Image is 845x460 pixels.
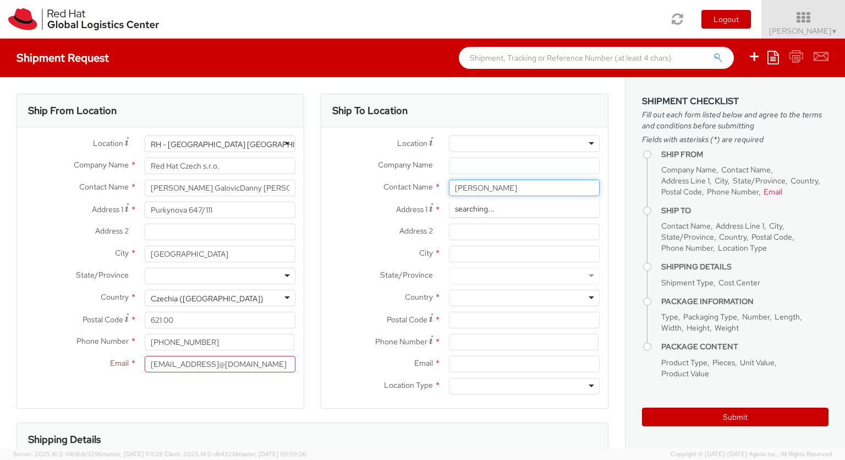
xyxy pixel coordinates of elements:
span: [PERSON_NAME] [769,26,838,36]
span: Address 1 [396,204,427,214]
span: City [419,248,433,258]
h4: Shipping Details [661,263,828,271]
span: Packaging Type [683,312,737,322]
div: searching... [449,201,599,217]
span: Address 2 [95,226,129,236]
span: Location Type [384,380,433,390]
span: Postal Code [661,187,702,197]
span: Country [101,292,129,302]
span: State/Province [76,270,129,280]
span: Email [414,358,433,368]
h3: Shipment Checklist [642,96,828,106]
span: Phone Number [661,243,713,253]
span: Height [687,323,710,333]
span: Company Name [378,160,433,170]
span: Type [661,312,678,322]
span: Product Type [661,358,707,367]
span: Postal Code [83,315,123,324]
h4: Ship From [661,150,828,159]
span: City [769,221,782,231]
span: Company Name [661,165,716,175]
h4: Package Content [661,343,828,351]
div: Czechia ([GEOGRAPHIC_DATA]) [151,293,264,304]
span: Phone Number [707,187,759,197]
span: Weight [715,323,739,333]
span: Country [791,176,818,186]
span: master, [DATE] 11:11:28 [102,450,163,458]
span: Phone Number [375,337,427,347]
span: Number [742,312,770,322]
h4: Ship To [661,207,828,215]
span: Contact Name [383,182,433,192]
span: Product Value [661,369,709,378]
span: Country [405,292,433,302]
span: ▼ [831,27,838,36]
span: State/Province [380,270,433,280]
span: Location [397,138,427,148]
h4: Shipment Request [17,52,109,64]
span: Client: 2025.14.0-db4321d [164,450,306,458]
span: Address Line 1 [661,176,710,186]
span: Pieces [712,358,735,367]
input: Shipment, Tracking or Reference Number (at least 4 chars) [459,47,734,69]
span: Width [661,323,682,333]
span: City [115,248,129,258]
div: RH - [GEOGRAPHIC_DATA] [GEOGRAPHIC_DATA] - B [151,139,336,150]
h3: Ship From Location [28,105,117,116]
span: Server: 2025.16.0-91816dc9296 [13,450,163,458]
span: City [715,176,728,186]
span: master, [DATE] 09:59:06 [237,450,306,458]
span: Location Type [718,243,767,253]
span: Fields with asterisks (*) are required [642,134,828,145]
span: Email [110,358,129,368]
span: Location [93,138,123,148]
button: Submit [642,408,828,426]
span: Address 1 [92,204,123,214]
span: Email [764,187,782,197]
h3: Shipping Details [28,434,101,445]
span: Shipment Type [661,278,714,288]
span: Address 2 [399,226,433,236]
span: Unit Value [740,358,775,367]
span: Length [775,312,800,322]
span: Address Line 1 [716,221,764,231]
span: Contact Name [721,165,771,175]
span: Contact Name [79,182,129,192]
span: Postal Code [751,232,792,242]
span: Phone Number [76,336,129,346]
span: Fill out each form listed below and agree to the terms and conditions before submitting [642,109,828,131]
span: State/Province [661,232,714,242]
span: Company Name [74,160,129,170]
span: Copyright © [DATE]-[DATE] Agistix Inc., All Rights Reserved [671,450,832,459]
span: State/Province [733,176,786,186]
h4: Package Information [661,297,828,306]
button: Logout [701,10,751,29]
span: Postal Code [387,315,427,324]
span: Country [719,232,747,242]
span: Contact Name [661,221,711,231]
h3: Ship To Location [332,105,408,116]
img: rh-logistics-00dfa346123c4ec078e1.svg [8,8,159,30]
span: Cost Center [718,278,760,288]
